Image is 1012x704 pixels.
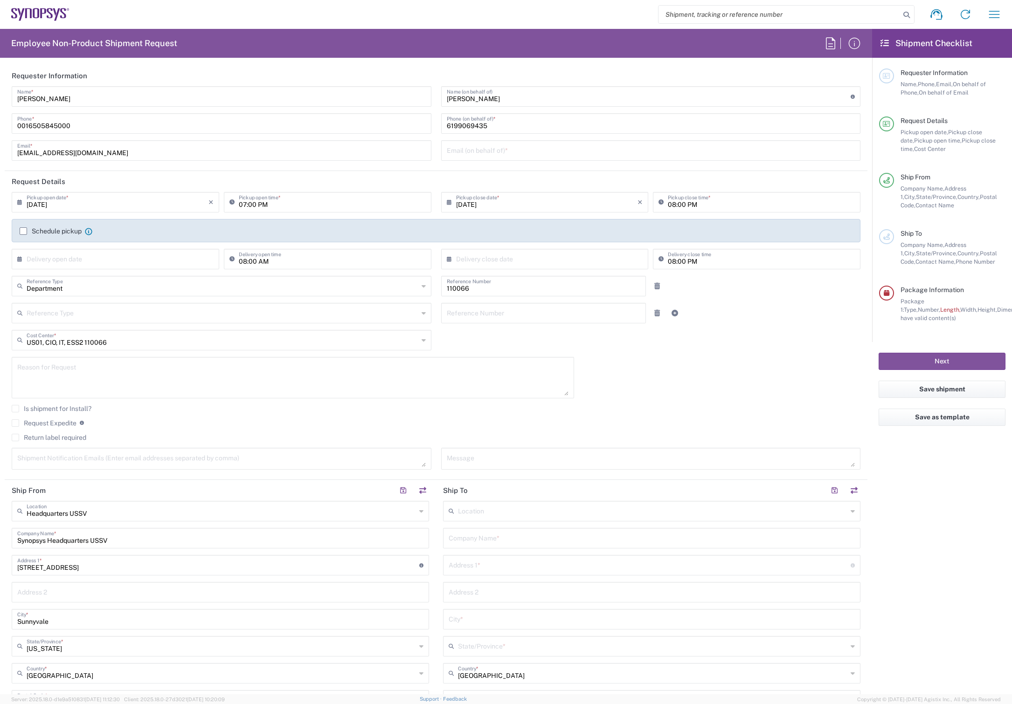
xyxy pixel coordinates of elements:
a: Remove Reference [651,280,664,293]
a: Support [420,696,443,702]
h2: Ship From [12,486,46,495]
a: Feedback [443,696,467,702]
button: Save shipment [879,381,1005,398]
label: Request Expedite [12,419,76,427]
label: Is shipment for Install? [12,405,91,412]
span: Requester Information [901,69,968,76]
span: City, [904,193,916,200]
span: Ship From [901,173,930,181]
span: Package Information [901,286,964,294]
span: Contact Name, [915,258,956,265]
h2: Requester Information [12,71,87,81]
h2: Ship To [443,486,468,495]
span: Copyright © [DATE]-[DATE] Agistix Inc., All Rights Reserved [857,695,1001,704]
span: On behalf of Email [919,89,969,96]
label: Schedule pickup [20,227,82,235]
span: Contact Name [915,202,954,209]
h2: Shipment Checklist [880,38,972,49]
span: Name, [901,81,918,88]
i: × [208,195,214,210]
a: Add Reference [668,307,681,320]
span: City, [904,250,916,257]
span: Width, [960,306,977,313]
span: Pickup open date, [901,129,948,136]
span: [DATE] 11:12:30 [85,697,120,702]
span: Company Name, [901,241,944,248]
label: Return label required [12,434,86,441]
span: State/Province, [916,250,957,257]
span: Type, [904,306,918,313]
span: Phone Number [956,258,995,265]
span: Cost Center [914,145,946,152]
span: Server: 2025.18.0-d1e9a510831 [11,697,120,702]
span: State/Province, [916,193,957,200]
h2: Employee Non-Product Shipment Request [11,38,177,49]
span: Country, [957,193,980,200]
span: Phone, [918,81,936,88]
span: Request Details [901,117,948,124]
span: Height, [977,306,997,313]
span: [DATE] 10:20:09 [187,697,225,702]
span: Number, [918,306,940,313]
span: Client: 2025.18.0-27d3021 [124,697,225,702]
i: × [638,195,643,210]
span: Ship To [901,230,922,237]
button: Save as template [879,409,1005,426]
span: Company Name, [901,185,944,192]
h2: Request Details [12,177,65,186]
input: Shipment, tracking or reference number [658,6,900,23]
a: Remove Reference [651,307,664,320]
span: Length, [940,306,960,313]
span: Email, [936,81,953,88]
span: Package 1: [901,298,924,313]
button: Next [879,353,1005,370]
span: Country, [957,250,980,257]
span: Pickup open time, [914,137,962,144]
